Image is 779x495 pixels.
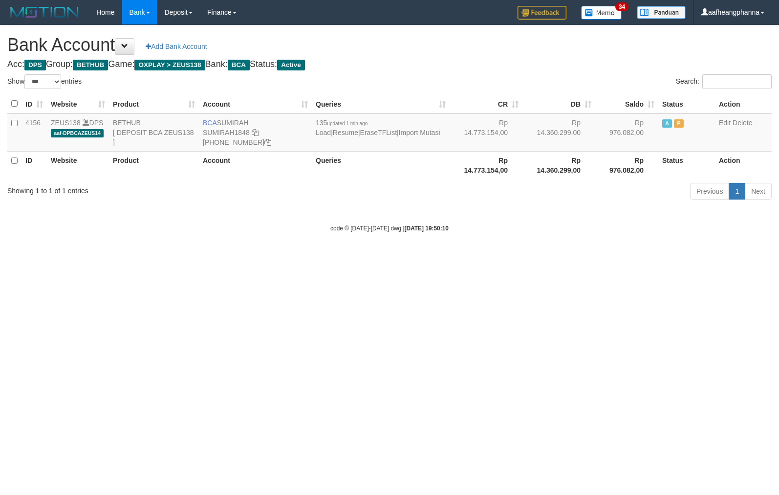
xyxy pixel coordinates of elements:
[522,113,595,152] td: Rp 14.360.299,00
[7,60,772,69] h4: Acc: Group: Game: Bank: Status:
[228,60,250,70] span: BCA
[51,119,81,127] a: ZEUS138
[51,129,104,137] span: aaf-DPBCAZEUS14
[637,6,686,19] img: panduan.png
[109,113,199,152] td: BETHUB [ DEPOSIT BCA ZEUS138 ]
[327,121,368,126] span: updated 1 min ago
[24,74,61,89] select: Showentries
[22,113,47,152] td: 4156
[405,225,449,232] strong: [DATE] 19:50:10
[134,60,205,70] span: OXPLAY > ZEUS138
[595,94,658,113] th: Saldo: activate to sort column ascending
[360,129,397,136] a: EraseTFList
[662,119,672,128] span: Active
[702,74,772,89] input: Search:
[330,225,449,232] small: code © [DATE]-[DATE] dwg |
[729,183,745,200] a: 1
[109,94,199,113] th: Product: activate to sort column ascending
[595,151,658,179] th: Rp 976.082,00
[22,151,47,179] th: ID
[333,129,358,136] a: Resume
[22,94,47,113] th: ID: activate to sort column ascending
[312,94,450,113] th: Queries: activate to sort column ascending
[715,151,772,179] th: Action
[719,119,731,127] a: Edit
[139,38,213,55] a: Add Bank Account
[7,74,82,89] label: Show entries
[595,113,658,152] td: Rp 976.082,00
[47,113,109,152] td: DPS
[450,151,522,179] th: Rp 14.773.154,00
[316,119,440,136] span: | | |
[450,113,522,152] td: Rp 14.773.154,00
[581,6,622,20] img: Button%20Memo.svg
[199,94,312,113] th: Account: activate to sort column ascending
[316,119,368,127] span: 135
[450,94,522,113] th: CR: activate to sort column ascending
[199,113,312,152] td: SUMIRAH [PHONE_NUMBER]
[47,94,109,113] th: Website: activate to sort column ascending
[518,6,566,20] img: Feedback.jpg
[109,151,199,179] th: Product
[615,2,628,11] span: 34
[312,151,450,179] th: Queries
[24,60,46,70] span: DPS
[252,129,259,136] a: Copy SUMIRAH1848 to clipboard
[277,60,305,70] span: Active
[316,129,331,136] a: Load
[676,74,772,89] label: Search:
[658,94,715,113] th: Status
[264,138,271,146] a: Copy 8692458906 to clipboard
[522,151,595,179] th: Rp 14.360.299,00
[7,35,772,55] h1: Bank Account
[7,182,317,196] div: Showing 1 to 1 of 1 entries
[733,119,752,127] a: Delete
[690,183,729,200] a: Previous
[73,60,108,70] span: BETHUB
[522,94,595,113] th: DB: activate to sort column ascending
[199,151,312,179] th: Account
[203,119,217,127] span: BCA
[203,129,250,136] a: SUMIRAH1848
[745,183,772,200] a: Next
[658,151,715,179] th: Status
[47,151,109,179] th: Website
[715,94,772,113] th: Action
[399,129,440,136] a: Import Mutasi
[674,119,684,128] span: Paused
[7,5,82,20] img: MOTION_logo.png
